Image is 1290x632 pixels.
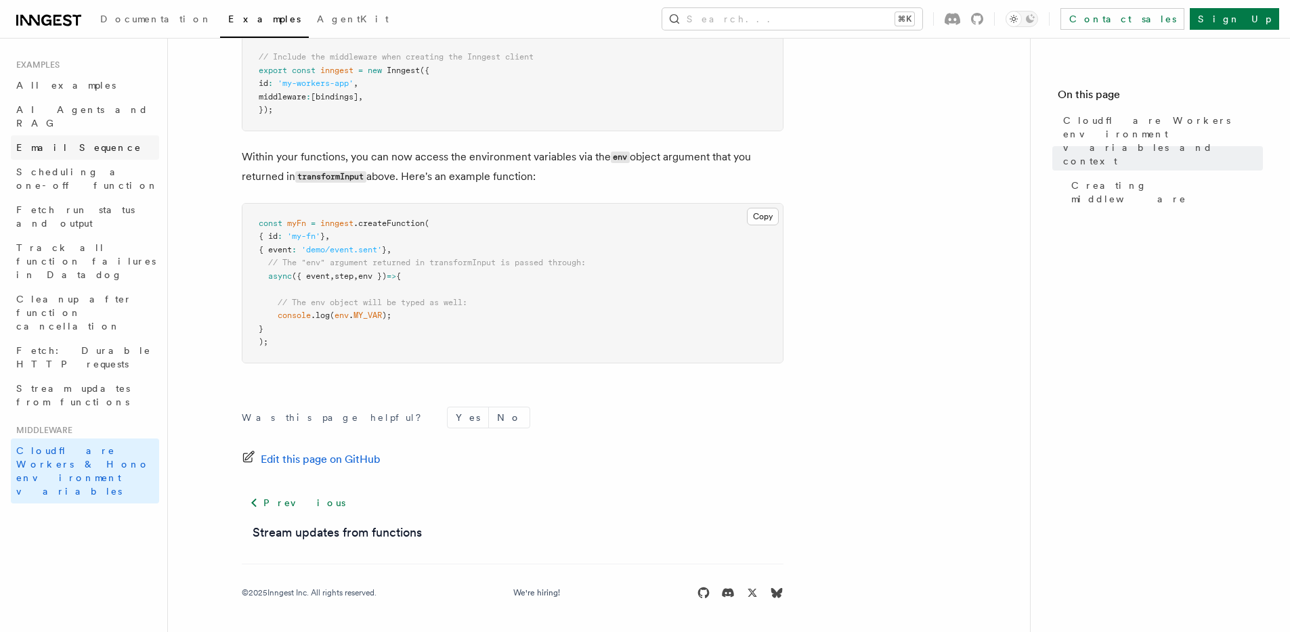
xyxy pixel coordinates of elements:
[311,219,316,228] span: =
[292,271,330,281] span: ({ event
[16,142,142,153] span: Email Sequence
[259,66,287,75] span: export
[292,66,316,75] span: const
[92,4,220,37] a: Documentation
[16,383,130,407] span: Stream updates from functions
[11,235,159,287] a: Track all function failures in Datadog
[242,148,783,187] p: Within your functions, you can now access the environment variables via the object argument that ...
[335,311,349,320] span: env
[747,208,779,225] button: Copy
[16,80,116,91] span: All examples
[448,407,488,428] button: Yes
[382,311,391,320] span: );
[425,219,429,228] span: (
[259,219,282,228] span: const
[11,287,159,338] a: Cleanup after function cancellation
[611,152,630,163] code: env
[242,450,381,469] a: Edit this page on GitHub
[253,523,422,542] a: Stream updates from functions
[513,587,560,598] a: We're hiring!
[259,78,268,88] span: id
[353,78,358,88] span: ,
[259,337,268,346] span: );
[11,73,159,97] a: All examples
[278,231,282,241] span: :
[261,450,381,469] span: Edit this page on GitHub
[353,271,358,281] span: ,
[228,14,301,24] span: Examples
[358,92,363,101] span: ,
[662,8,922,30] button: Search...⌘K
[259,92,306,101] span: middleware
[16,204,135,229] span: Fetch run status and output
[311,311,330,320] span: .log
[16,345,151,369] span: Fetch: Durable HTTP requests
[309,4,397,37] a: AgentKit
[330,311,335,320] span: (
[320,231,325,241] span: }
[278,298,467,307] span: // The env object will be typed as well:
[353,311,382,320] span: MY_VAR
[420,66,429,75] span: ({
[11,338,159,376] a: Fetch: Durable HTTP requests
[489,407,530,428] button: No
[306,92,311,101] span: :
[387,271,396,281] span: =>
[325,231,330,241] span: ,
[16,104,148,129] span: AI Agents and RAG
[11,198,159,235] a: Fetch run status and output
[1063,114,1263,168] span: Cloudflare Workers environment variables and context
[11,97,159,135] a: AI Agents and RAG
[301,245,382,254] span: 'demo/event.sent'
[259,245,292,254] span: { event
[278,78,353,88] span: 'my-workers-app'
[368,66,382,75] span: new
[11,425,72,436] span: Middleware
[242,587,377,598] div: © 2025 Inngest Inc. All rights reserved.
[335,271,353,281] span: step
[100,14,212,24] span: Documentation
[387,245,391,254] span: ,
[11,135,159,160] a: Email Sequence
[317,14,389,24] span: AgentKit
[358,271,387,281] span: env })
[1058,108,1263,173] a: Cloudflare Workers environment variables and context
[16,166,158,191] span: Scheduling a one-off function
[320,219,353,228] span: inngest
[895,12,914,26] kbd: ⌘K
[259,231,278,241] span: { id
[16,242,156,280] span: Track all function failures in Datadog
[396,271,401,281] span: {
[320,66,353,75] span: inngest
[268,258,586,267] span: // The "env" argument returned in transformInput is passed through:
[242,491,353,515] a: Previous
[387,66,420,75] span: Inngest
[330,271,335,281] span: ,
[278,311,311,320] span: console
[16,294,132,332] span: Cleanup after function cancellation
[259,105,273,114] span: });
[1071,179,1263,206] span: Creating middleware
[349,311,353,320] span: .
[242,411,431,424] p: Was this page helpful?
[11,376,159,414] a: Stream updates from functions
[1006,11,1038,27] button: Toggle dark mode
[11,160,159,198] a: Scheduling a one-off function
[1060,8,1184,30] a: Contact sales
[268,271,292,281] span: async
[268,78,273,88] span: :
[358,66,363,75] span: =
[259,52,534,62] span: // Include the middleware when creating the Inngest client
[1058,87,1263,108] h4: On this page
[220,4,309,38] a: Examples
[287,219,306,228] span: myFn
[259,324,263,334] span: }
[16,445,150,497] span: Cloudflare Workers & Hono environment variables
[292,245,297,254] span: :
[287,231,320,241] span: 'my-fn'
[295,171,366,183] code: transformInput
[1190,8,1279,30] a: Sign Up
[311,92,358,101] span: [bindings]
[353,219,425,228] span: .createFunction
[11,60,60,70] span: Examples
